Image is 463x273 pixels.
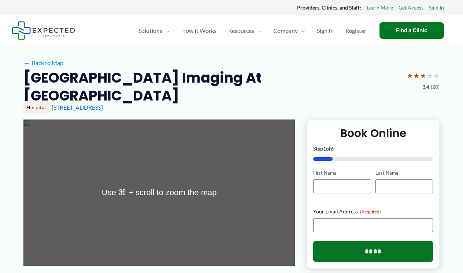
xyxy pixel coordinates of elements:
[431,82,440,92] span: (20)
[331,145,334,152] span: 6
[313,170,371,177] label: First Name
[12,21,75,40] img: Expected Healthcare Logo - side, dark font, small
[23,59,30,66] span: ←
[133,18,175,43] a: SolutionsMenu Toggle
[375,170,433,177] label: Last Name
[23,101,49,114] div: Hospital
[367,3,393,12] a: Learn More
[313,126,433,140] h2: Book Online
[379,22,444,39] a: Find a Clinic
[175,18,222,43] a: How It Works
[298,18,305,43] span: Menu Toggle
[407,69,413,82] span: ★
[297,4,361,11] strong: Providers, Clinics, and Staff:
[162,18,170,43] span: Menu Toggle
[228,18,254,43] span: Resources
[433,69,440,82] span: ★
[313,208,433,215] label: Your Email Address
[222,18,267,43] a: ResourcesMenu Toggle
[133,18,372,43] nav: Primary Site Navigation
[429,3,444,12] a: Sign In
[267,18,311,43] a: CompanyMenu Toggle
[420,69,426,82] span: ★
[413,69,420,82] span: ★
[254,18,262,43] span: Menu Toggle
[52,104,103,111] a: [STREET_ADDRESS]
[181,18,216,43] span: How It Works
[360,209,381,215] span: (Required)
[23,69,401,105] h2: [GEOGRAPHIC_DATA] Imaging at [GEOGRAPHIC_DATA]
[345,18,366,43] span: Register
[399,3,423,12] a: Get Access
[317,18,334,43] span: Sign In
[323,145,326,152] span: 1
[313,146,433,151] p: Step of
[23,57,63,68] a: ←Back to Map
[273,18,298,43] span: Company
[138,18,162,43] span: Solutions
[311,18,340,43] a: Sign In
[426,69,433,82] span: ★
[422,82,429,92] span: 3.4
[340,18,372,43] a: Register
